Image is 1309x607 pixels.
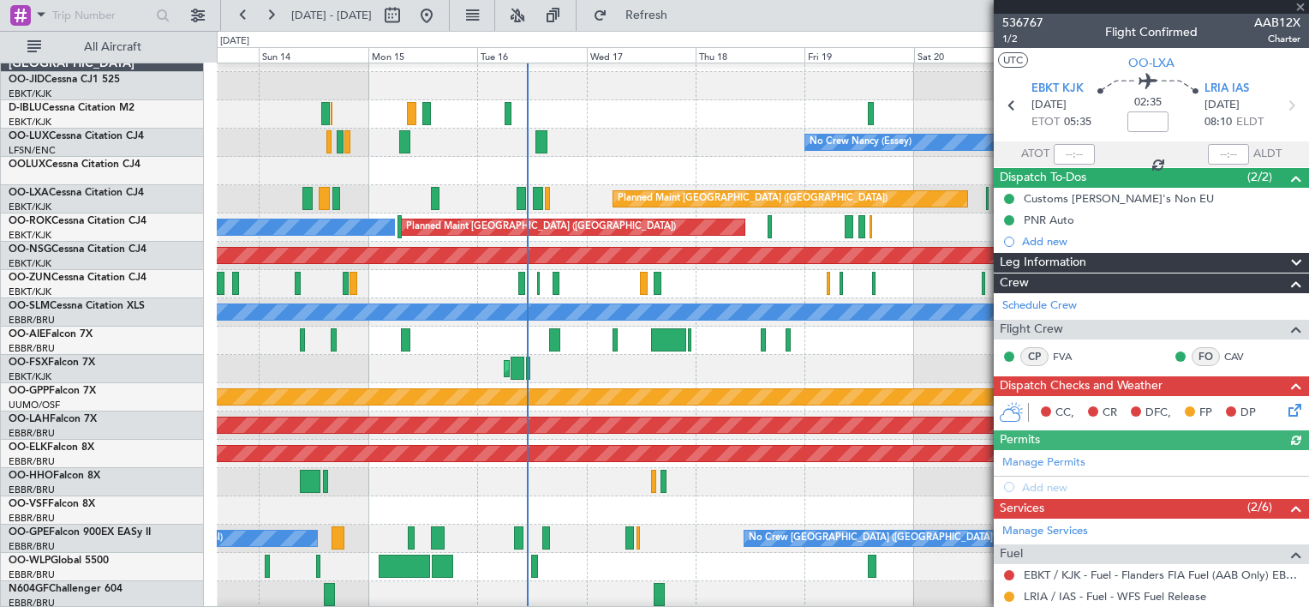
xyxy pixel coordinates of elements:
[9,244,51,255] span: OO-NSG
[9,399,60,412] a: UUMO/OSF
[1053,349,1091,364] a: FVA
[9,301,145,311] a: OO-SLMCessna Citation XLS
[220,34,249,49] div: [DATE]
[1145,405,1171,422] span: DFC,
[998,52,1028,68] button: UTC
[1024,213,1074,227] div: PNR Auto
[914,47,1023,63] div: Sat 20
[9,329,93,340] a: OO-AIEFalcon 7X
[9,188,49,198] span: OO-LXA
[9,103,134,113] a: D-IBLUCessna Citation M2
[509,356,696,382] div: AOG Maint Kortrijk-[GEOGRAPHIC_DATA]
[1031,114,1060,131] span: ETOT
[9,527,151,538] a: OO-GPEFalcon 900EX EASy II
[9,244,146,255] a: OO-NSGCessna Citation CJ4
[9,87,51,100] a: EBKT/KJK
[9,414,50,424] span: OO-LAH
[291,8,372,23] span: [DATE] - [DATE]
[368,47,477,63] div: Mon 15
[1000,499,1044,519] span: Services
[9,301,50,311] span: OO-SLM
[1240,405,1256,422] span: DP
[1000,273,1029,293] span: Crew
[9,188,144,198] a: OO-LXACessna Citation CJ4
[1020,347,1049,366] div: CP
[9,314,55,327] a: EBBR/BRU
[9,75,45,85] span: OO-JID
[1254,32,1300,46] span: Charter
[9,471,100,481] a: OO-HHOFalcon 8X
[9,329,45,340] span: OO-AIE
[1103,405,1117,422] span: CR
[1204,97,1240,114] span: [DATE]
[1000,376,1163,396] span: Dispatch Checks and Weather
[585,2,688,29] button: Refresh
[9,527,49,538] span: OO-GPE
[9,229,51,242] a: EBKT/KJK
[696,47,804,63] div: Thu 18
[9,540,55,553] a: EBBR/BRU
[477,47,586,63] div: Tue 16
[9,201,51,213] a: EBKT/KJK
[259,47,368,63] div: Sun 14
[9,103,42,113] span: D-IBLU
[9,442,94,453] a: OO-ELKFalcon 8X
[1000,253,1086,273] span: Leg Information
[9,159,45,170] span: OOLUX
[9,257,51,270] a: EBKT/KJK
[9,75,120,85] a: OO-JIDCessna CJ1 525
[1236,114,1264,131] span: ELDT
[1031,97,1067,114] span: [DATE]
[9,455,55,468] a: EBBR/BRU
[810,129,912,155] div: No Crew Nancy (Essey)
[9,342,55,355] a: EBBR/BRU
[618,186,888,212] div: Planned Maint [GEOGRAPHIC_DATA] ([GEOGRAPHIC_DATA])
[9,512,55,525] a: EBBR/BRU
[9,386,49,396] span: OO-GPP
[749,526,1036,551] div: No Crew [GEOGRAPHIC_DATA] ([GEOGRAPHIC_DATA] National)
[1134,94,1162,111] span: 02:35
[1247,168,1272,186] span: (2/2)
[9,568,55,581] a: EBBR/BRU
[19,33,186,61] button: All Aircraft
[611,9,683,21] span: Refresh
[9,273,146,283] a: OO-ZUNCessna Citation CJ4
[1204,114,1232,131] span: 08:10
[1000,168,1086,188] span: Dispatch To-Dos
[9,556,109,566] a: OO-WLPGlobal 5500
[1199,405,1212,422] span: FP
[9,358,95,368] a: OO-FSXFalcon 7X
[1128,54,1175,72] span: OO-LXA
[1105,23,1198,41] div: Flight Confirmed
[9,386,96,396] a: OO-GPPFalcon 7X
[1024,568,1300,582] a: EBKT / KJK - Fuel - Flanders FIA Fuel (AAB Only) EBKT / KJK
[1024,191,1214,206] div: Customs [PERSON_NAME]'s Non EU
[9,471,53,481] span: OO-HHO
[587,47,696,63] div: Wed 17
[9,584,49,594] span: N604GF
[9,584,123,594] a: N604GFChallenger 604
[9,131,144,141] a: OO-LUXCessna Citation CJ4
[9,484,55,496] a: EBBR/BRU
[1064,114,1091,131] span: 05:35
[406,214,676,240] div: Planned Maint [GEOGRAPHIC_DATA] ([GEOGRAPHIC_DATA])
[1024,589,1206,604] a: LRIA / IAS - Fuel - WFS Fuel Release
[1022,234,1300,249] div: Add new
[9,442,47,453] span: OO-ELK
[9,216,51,226] span: OO-ROK
[1002,297,1077,315] a: Schedule Crew
[45,41,181,53] span: All Aircraft
[9,556,51,566] span: OO-WLP
[1192,347,1220,366] div: FO
[1224,349,1263,364] a: CAV
[804,47,913,63] div: Fri 19
[9,285,51,298] a: EBKT/KJK
[9,499,48,509] span: OO-VSF
[9,131,49,141] span: OO-LUX
[1253,146,1282,163] span: ALDT
[1055,405,1074,422] span: CC,
[9,216,146,226] a: OO-ROKCessna Citation CJ4
[1031,81,1084,98] span: EBKT KJK
[9,273,51,283] span: OO-ZUN
[9,159,140,170] a: OOLUXCessna Citation CJ4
